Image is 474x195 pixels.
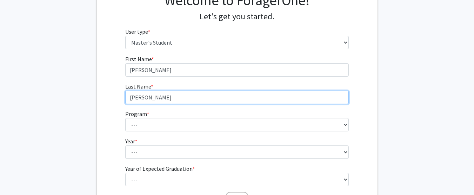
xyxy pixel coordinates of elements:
label: Year [125,137,137,145]
label: User type [125,27,150,36]
label: Year of Expected Graduation [125,164,195,173]
h4: Let's get you started. [125,12,349,22]
span: Last Name [125,83,151,90]
iframe: Chat [5,163,30,190]
span: First Name [125,56,152,63]
label: Program [125,110,149,118]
